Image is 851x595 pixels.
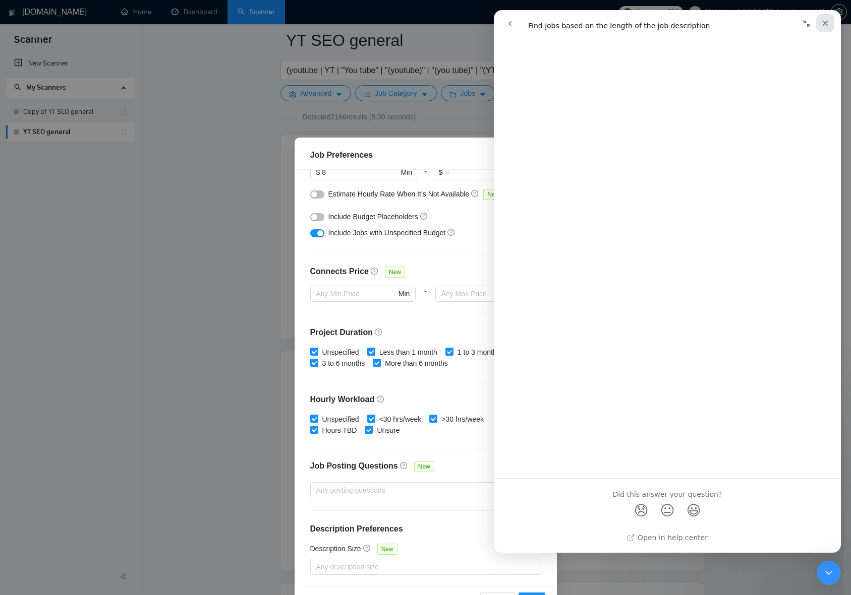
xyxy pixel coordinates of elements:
span: question-circle [420,212,428,220]
div: Job Preferences [310,149,541,161]
span: New [483,189,503,200]
span: New [414,461,434,472]
span: question-circle [400,461,408,470]
span: question-circle [375,328,383,336]
span: >30 hrs/week [437,414,488,425]
span: New [377,544,398,555]
h5: Description Size [310,543,361,554]
h4: Project Duration [310,326,541,339]
span: Unspecified [318,414,363,425]
h4: Job Posting Questions [310,460,398,472]
span: More than 6 months [381,358,452,369]
span: question-circle [377,395,385,403]
input: Any Min Price [316,288,396,299]
span: 3 to 6 months [318,358,369,369]
h4: Description Preferences [310,523,541,535]
span: Unsure [373,425,404,436]
div: - [418,164,433,188]
span: question-circle [471,189,479,197]
span: Less than 1 month [375,347,441,358]
span: $ [316,167,320,178]
span: Hours TBD [318,425,361,436]
h4: Connects Price [310,266,369,278]
span: <30 hrs/week [375,414,426,425]
span: question-circle [447,228,456,236]
span: 1 to 3 months [453,347,504,358]
iframe: Intercom live chat [494,10,841,553]
span: Estimate Hourly Rate When It’s Not Available [328,190,470,198]
input: ∞ [445,167,520,178]
span: Include Jobs with Unspecified Budget [328,229,446,237]
span: Min [399,288,410,299]
span: Unspecified [318,347,363,358]
div: - [416,286,435,314]
span: $ [439,167,443,178]
input: 0 [322,167,399,178]
input: Any Max Price [441,288,520,299]
span: New [385,267,405,278]
span: Min [401,167,412,178]
h4: Hourly Workload [310,393,541,406]
iframe: Intercom live chat [817,561,841,585]
span: question-circle [363,544,371,552]
span: question-circle [371,267,379,275]
span: Include Budget Placeholders [328,213,418,221]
